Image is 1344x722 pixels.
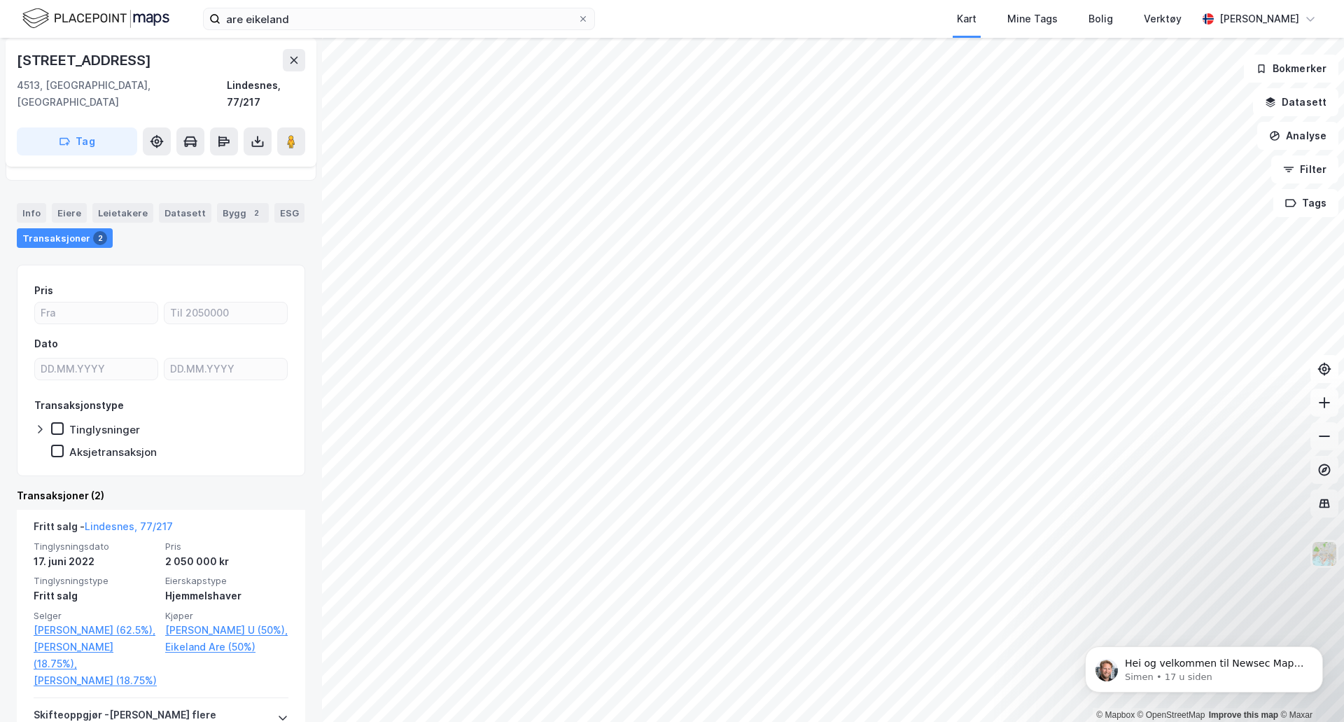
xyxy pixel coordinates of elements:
[34,622,157,639] a: [PERSON_NAME] (62.5%),
[34,588,157,604] div: Fritt salg
[35,359,157,380] input: DD.MM.YYYY
[165,588,288,604] div: Hjemmelshaver
[17,77,227,111] div: 4513, [GEOGRAPHIC_DATA], [GEOGRAPHIC_DATA]
[34,639,157,672] a: [PERSON_NAME] (18.75%),
[34,518,173,541] div: Fritt salg -
[34,553,157,570] div: 17. juni 2022
[1311,541,1338,567] img: Z
[52,203,87,223] div: Eiere
[17,487,305,504] div: Transaksjoner (2)
[17,228,113,248] div: Transaksjoner
[165,610,288,622] span: Kjøper
[217,203,269,223] div: Bygg
[22,6,169,31] img: logo.f888ab2527a4732fd821a326f86c7f29.svg
[93,231,107,245] div: 2
[164,303,287,324] input: Til 2050000
[1257,122,1338,150] button: Analyse
[17,49,154,71] div: [STREET_ADDRESS]
[69,423,140,436] div: Tinglysninger
[17,127,137,155] button: Tag
[1096,710,1135,720] a: Mapbox
[35,303,157,324] input: Fra
[220,8,577,29] input: Søk på adresse, matrikkel, gårdeiere, leietakere eller personer
[165,575,288,587] span: Eierskapstype
[1007,11,1058,27] div: Mine Tags
[1244,55,1338,83] button: Bokmerker
[159,203,211,223] div: Datasett
[165,553,288,570] div: 2 050 000 kr
[1271,155,1338,183] button: Filter
[34,672,157,689] a: [PERSON_NAME] (18.75%)
[34,610,157,622] span: Selger
[1209,710,1278,720] a: Improve this map
[957,11,976,27] div: Kart
[34,397,124,414] div: Transaksjonstype
[249,206,263,220] div: 2
[1144,11,1182,27] div: Verktøy
[165,541,288,553] span: Pris
[34,541,157,553] span: Tinglysningsdato
[1088,11,1113,27] div: Bolig
[164,359,287,380] input: DD.MM.YYYY
[69,445,157,459] div: Aksjetransaksjon
[34,335,58,352] div: Dato
[1273,189,1338,217] button: Tags
[1253,88,1338,116] button: Datasett
[274,203,304,223] div: ESG
[1064,617,1344,715] iframe: Intercom notifications melding
[165,639,288,655] a: Eikeland Are (50%)
[34,575,157,587] span: Tinglysningstype
[92,203,153,223] div: Leietakere
[1219,11,1299,27] div: [PERSON_NAME]
[1137,710,1205,720] a: OpenStreetMap
[34,282,53,299] div: Pris
[17,203,46,223] div: Info
[85,520,173,532] a: Lindesnes, 77/217
[165,622,288,639] a: [PERSON_NAME] U (50%),
[227,77,305,111] div: Lindesnes, 77/217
